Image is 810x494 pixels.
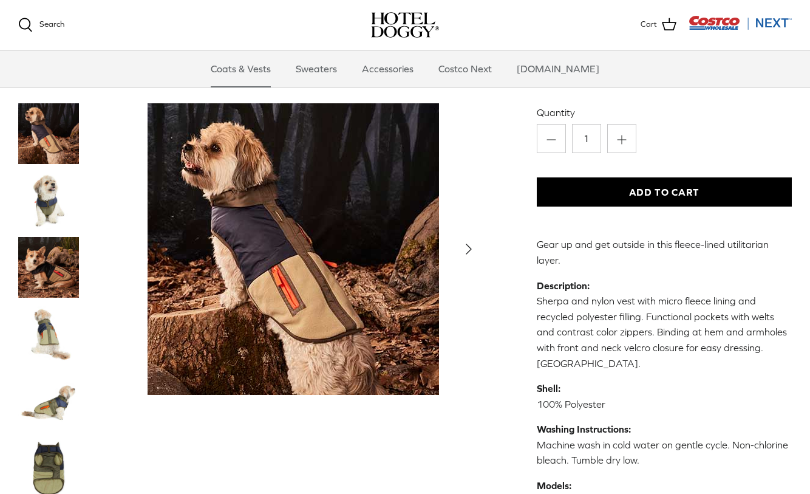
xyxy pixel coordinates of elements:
p: 100% Polyester [537,381,792,412]
strong: Description: [537,280,590,291]
img: tan dog wearing a blue & brown vest [18,103,79,163]
a: Thumbnail Link [18,236,79,297]
button: Next [455,235,482,262]
a: Thumbnail Link [18,170,79,230]
p: Gear up and get outside in this fleece-lined utilitarian layer. [537,237,792,268]
a: [DOMAIN_NAME] [506,50,610,87]
img: hoteldoggycom [371,12,439,38]
a: Accessories [351,50,424,87]
a: Cart [641,17,676,33]
img: tan dog wearing a blue & brown vest [148,103,439,394]
a: Visit Costco Next [689,23,792,32]
a: Sweaters [285,50,348,87]
strong: Models: [537,480,571,491]
p: Sherpa and nylon vest with micro fleece lining and recycled polyester filling. Functional pockets... [537,278,792,372]
a: Show Gallery [103,103,483,394]
span: Cart [641,18,657,31]
p: Machine wash in cold water on gentle cycle. Non-chlorine bleach. Tumble dry low. [537,422,792,468]
a: Costco Next [427,50,503,87]
img: Costco Next [689,15,792,30]
a: Thumbnail Link [18,370,79,431]
label: Quantity [537,106,792,119]
a: Search [18,18,64,32]
input: Quantity [572,124,601,153]
span: Search [39,19,64,29]
strong: Washing Instructions: [537,424,631,434]
a: hoteldoggy.com hoteldoggycom [371,12,439,38]
a: Thumbnail Link [18,103,79,163]
button: Add to Cart [537,177,792,207]
a: Thumbnail Link [18,303,79,364]
a: Coats & Vests [200,50,282,87]
strong: Shell: [537,383,560,394]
